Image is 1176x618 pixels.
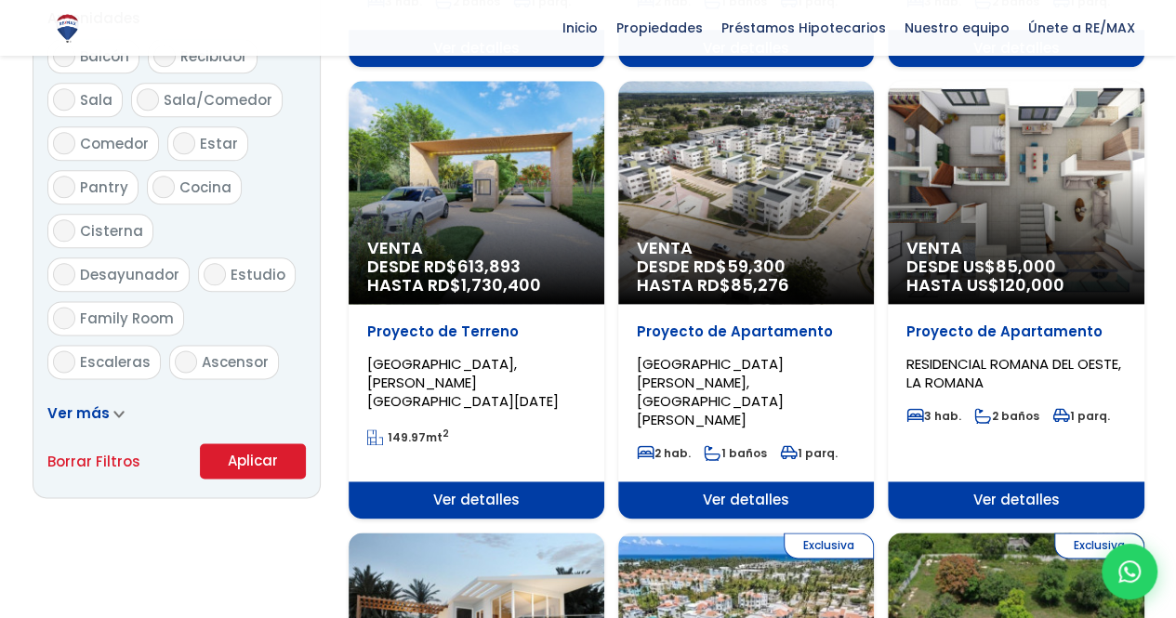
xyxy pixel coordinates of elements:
[204,263,226,285] input: Estudio
[47,450,140,473] a: Borrar Filtros
[388,429,426,445] span: 149.97
[80,90,112,110] span: Sala
[349,81,604,519] a: Venta DESDE RD$613,893 HASTA RD$1,730,400 Proyecto de Terreno [GEOGRAPHIC_DATA], [PERSON_NAME][GE...
[906,408,961,424] span: 3 hab.
[704,445,767,461] span: 1 baños
[895,14,1019,42] span: Nuestro equipo
[906,276,1125,295] span: HASTA US$
[443,427,449,440] sup: 2
[80,352,151,372] span: Escaleras
[53,263,75,285] input: Desayunador
[367,354,559,411] span: [GEOGRAPHIC_DATA], [PERSON_NAME][GEOGRAPHIC_DATA][DATE]
[173,132,195,154] input: Estar
[200,443,306,479] button: Aplicar
[367,257,586,295] span: DESDE RD$
[637,354,784,429] span: [GEOGRAPHIC_DATA][PERSON_NAME], [GEOGRAPHIC_DATA][PERSON_NAME]
[53,219,75,242] input: Cisterna
[888,481,1143,519] span: Ver detalles
[53,350,75,373] input: Escaleras
[367,429,449,445] span: mt
[367,276,586,295] span: HASTA RD$
[53,307,75,329] input: Family Room
[906,239,1125,257] span: Venta
[780,445,838,461] span: 1 parq.
[607,14,712,42] span: Propiedades
[80,178,128,197] span: Pantry
[367,239,586,257] span: Venta
[153,45,176,67] input: Recibidor
[999,273,1064,296] span: 120,000
[164,90,272,110] span: Sala/Comedor
[80,221,143,241] span: Cisterna
[137,88,159,111] input: Sala/Comedor
[906,322,1125,341] p: Proyecto de Apartamento
[367,322,586,341] p: Proyecto de Terreno
[784,533,874,559] span: Exclusiva
[53,132,75,154] input: Comedor
[637,445,691,461] span: 2 hab.
[906,257,1125,295] span: DESDE US$
[637,322,855,341] p: Proyecto de Apartamento
[712,14,895,42] span: Préstamos Hipotecarios
[80,265,179,284] span: Desayunador
[553,14,607,42] span: Inicio
[1054,533,1144,559] span: Exclusiva
[152,176,175,198] input: Cocina
[637,239,855,257] span: Venta
[53,176,75,198] input: Pantry
[80,134,149,153] span: Comedor
[202,352,269,372] span: Ascensor
[200,134,238,153] span: Estar
[974,408,1039,424] span: 2 baños
[53,45,75,67] input: Balcón
[727,255,786,278] span: 59,300
[888,81,1143,519] a: Venta DESDE US$85,000 HASTA US$120,000 Proyecto de Apartamento RESIDENCIAL ROMANA DEL OESTE, LA R...
[231,265,285,284] span: Estudio
[1052,408,1110,424] span: 1 parq.
[80,309,174,328] span: Family Room
[179,178,231,197] span: Cocina
[618,481,874,519] span: Ver detalles
[47,403,125,423] a: Ver más
[618,81,874,519] a: Venta DESDE RD$59,300 HASTA RD$85,276 Proyecto de Apartamento [GEOGRAPHIC_DATA][PERSON_NAME], [GE...
[457,255,521,278] span: 613,893
[461,273,541,296] span: 1,730,400
[80,46,129,66] span: Balcón
[637,257,855,295] span: DESDE RD$
[47,403,110,423] span: Ver más
[637,276,855,295] span: HASTA RD$
[180,46,247,66] span: Recibidor
[731,273,789,296] span: 85,276
[53,88,75,111] input: Sala
[1019,14,1144,42] span: Únete a RE/MAX
[906,354,1121,392] span: RESIDENCIAL ROMANA DEL OESTE, LA ROMANA
[349,481,604,519] span: Ver detalles
[996,255,1056,278] span: 85,000
[51,12,84,45] img: Logo de REMAX
[175,350,197,373] input: Ascensor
